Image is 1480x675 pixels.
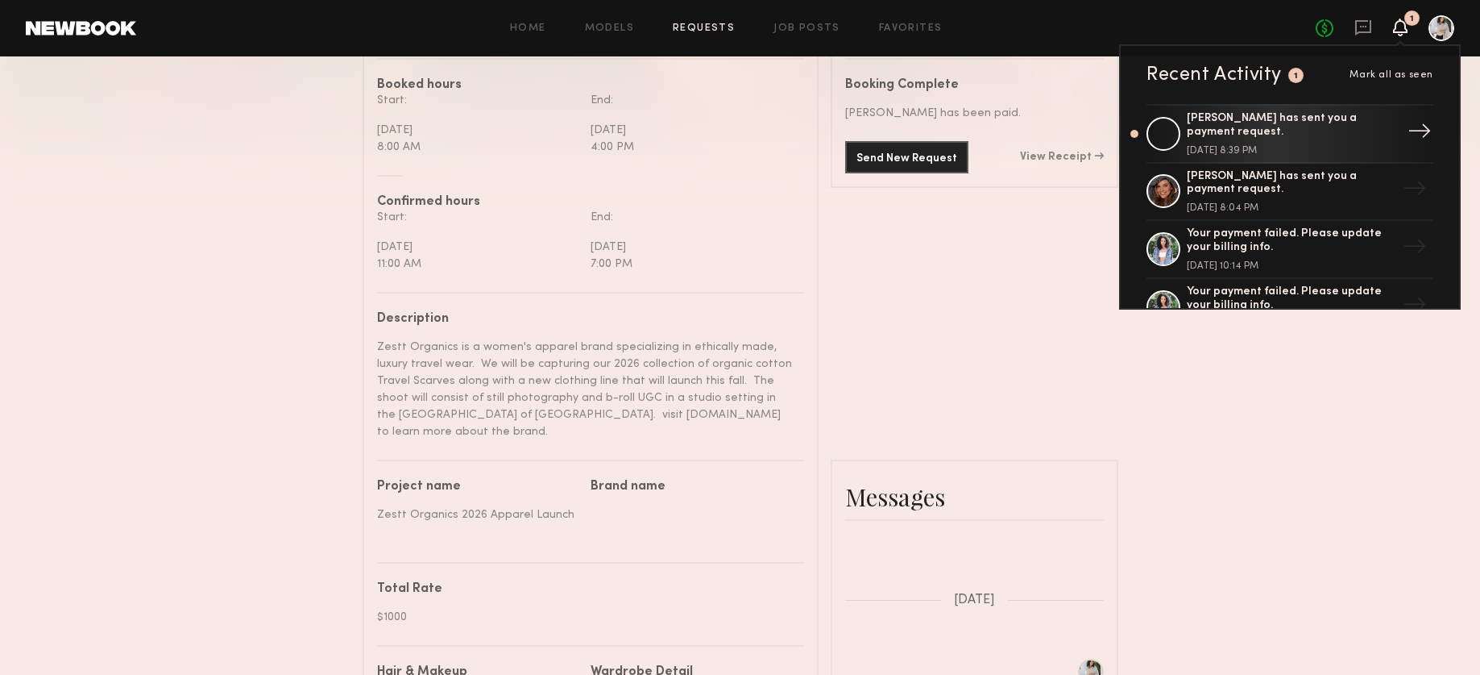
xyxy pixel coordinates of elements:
[377,92,578,109] div: Start:
[845,481,1104,513] div: Messages
[510,23,546,34] a: Home
[377,481,578,494] div: Project name
[1146,104,1433,164] a: [PERSON_NAME] has sent you a payment request.[DATE] 8:39 PM→
[1146,65,1282,85] div: Recent Activity
[591,256,792,273] div: 7:00 PM
[591,92,792,109] div: End:
[1020,152,1104,163] a: View Receipt
[591,481,792,494] div: Brand name
[591,209,792,226] div: End:
[1187,227,1396,255] div: Your payment failed. Please update your billing info.
[1146,221,1433,279] a: Your payment failed. Please update your billing info.[DATE] 10:14 PM→
[1349,70,1433,80] span: Mark all as seen
[1187,203,1396,213] div: [DATE] 8:04 PM
[377,313,792,326] div: Description
[591,139,792,156] div: 4:00 PM
[1187,261,1396,271] div: [DATE] 10:14 PM
[1146,279,1433,337] a: Your payment failed. Please update your billing info.→
[1294,72,1299,81] div: 1
[377,256,578,273] div: 11:00 AM
[1401,113,1438,155] div: →
[377,339,792,440] div: Zestt Organics is a women's apparel brand specializing in ethically made, luxury travel wear. We ...
[591,122,792,139] div: [DATE]
[773,23,840,34] a: Job Posts
[377,609,792,626] div: $1000
[845,141,968,173] button: Send New Request
[1410,15,1414,23] div: 1
[377,209,578,226] div: Start:
[377,506,578,523] div: Zestt Organics 2026 Apparel Launch
[377,196,804,209] div: Confirmed hours
[1146,164,1433,222] a: [PERSON_NAME] has sent you a payment request.[DATE] 8:04 PM→
[377,79,804,92] div: Booked hours
[377,122,578,139] div: [DATE]
[845,105,1104,122] div: [PERSON_NAME] has been paid.
[1187,285,1396,313] div: Your payment failed. Please update your billing info.
[1396,228,1433,270] div: →
[591,239,792,256] div: [DATE]
[673,23,735,34] a: Requests
[879,23,943,34] a: Favorites
[845,79,1104,92] div: Booking Complete
[377,239,578,256] div: [DATE]
[1396,286,1433,328] div: →
[1187,170,1396,198] div: [PERSON_NAME] has sent you a payment request.
[954,594,995,607] span: [DATE]
[585,23,634,34] a: Models
[1396,170,1433,212] div: →
[1187,146,1396,156] div: [DATE] 8:39 PM
[377,583,792,596] div: Total Rate
[377,139,578,156] div: 8:00 AM
[1187,112,1396,140] div: [PERSON_NAME] has sent you a payment request.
